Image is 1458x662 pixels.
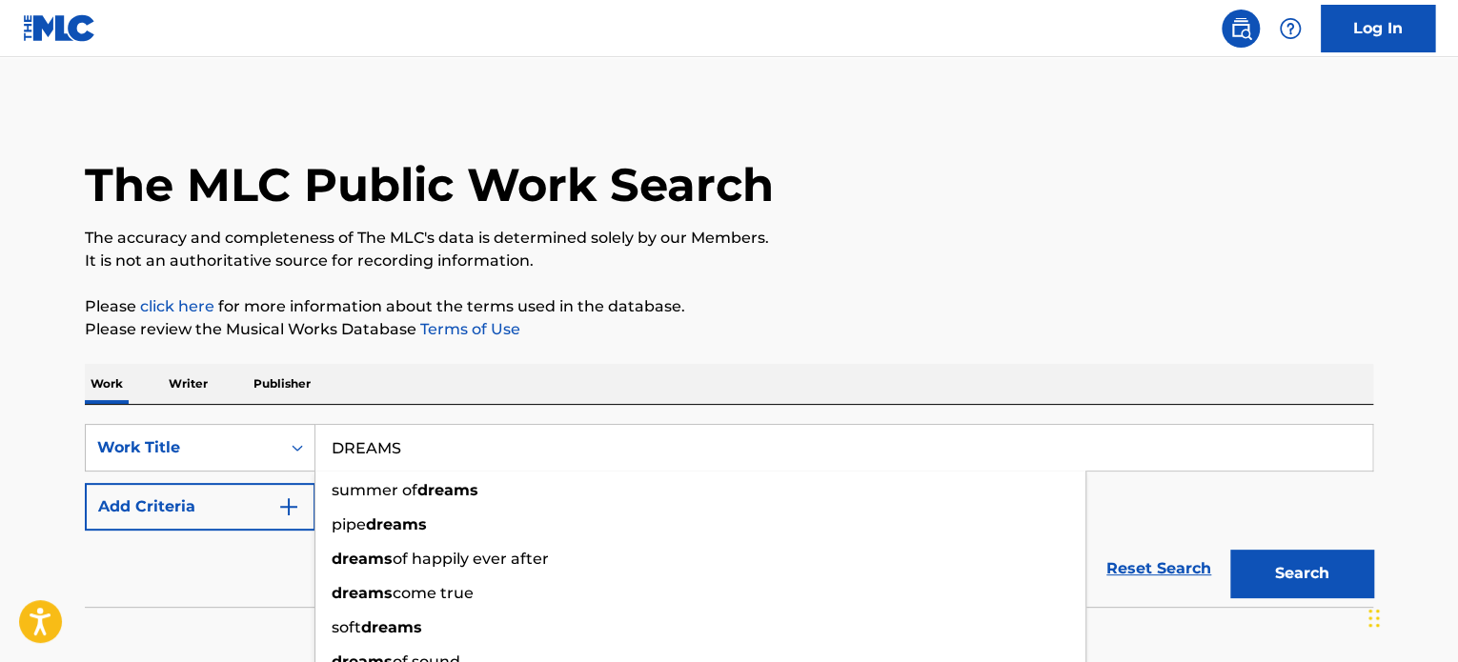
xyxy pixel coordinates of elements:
strong: dreams [332,584,393,602]
a: Terms of Use [416,320,520,338]
div: Help [1271,10,1309,48]
p: Work [85,364,129,404]
div: Drag [1368,590,1380,647]
img: search [1229,17,1252,40]
iframe: Chat Widget [1363,571,1458,662]
a: click here [140,297,214,315]
p: Publisher [248,364,316,404]
p: Please for more information about the terms used in the database. [85,295,1373,318]
p: It is not an authoritative source for recording information. [85,250,1373,272]
button: Search [1230,550,1373,597]
a: Log In [1321,5,1435,52]
span: pipe [332,515,366,533]
strong: dreams [332,550,393,568]
h1: The MLC Public Work Search [85,156,774,213]
div: Work Title [97,436,269,459]
p: Please review the Musical Works Database [85,318,1373,341]
strong: dreams [417,481,478,499]
strong: dreams [361,618,422,636]
img: 9d2ae6d4665cec9f34b9.svg [277,495,300,518]
span: of happily ever after [393,550,549,568]
span: summer of [332,481,417,499]
a: Public Search [1222,10,1260,48]
form: Search Form [85,424,1373,607]
p: The accuracy and completeness of The MLC's data is determined solely by our Members. [85,227,1373,250]
img: MLC Logo [23,14,96,42]
span: come true [393,584,474,602]
button: Add Criteria [85,483,315,531]
span: soft [332,618,361,636]
img: help [1279,17,1302,40]
strong: dreams [366,515,427,533]
p: Writer [163,364,213,404]
a: Reset Search [1097,548,1221,590]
